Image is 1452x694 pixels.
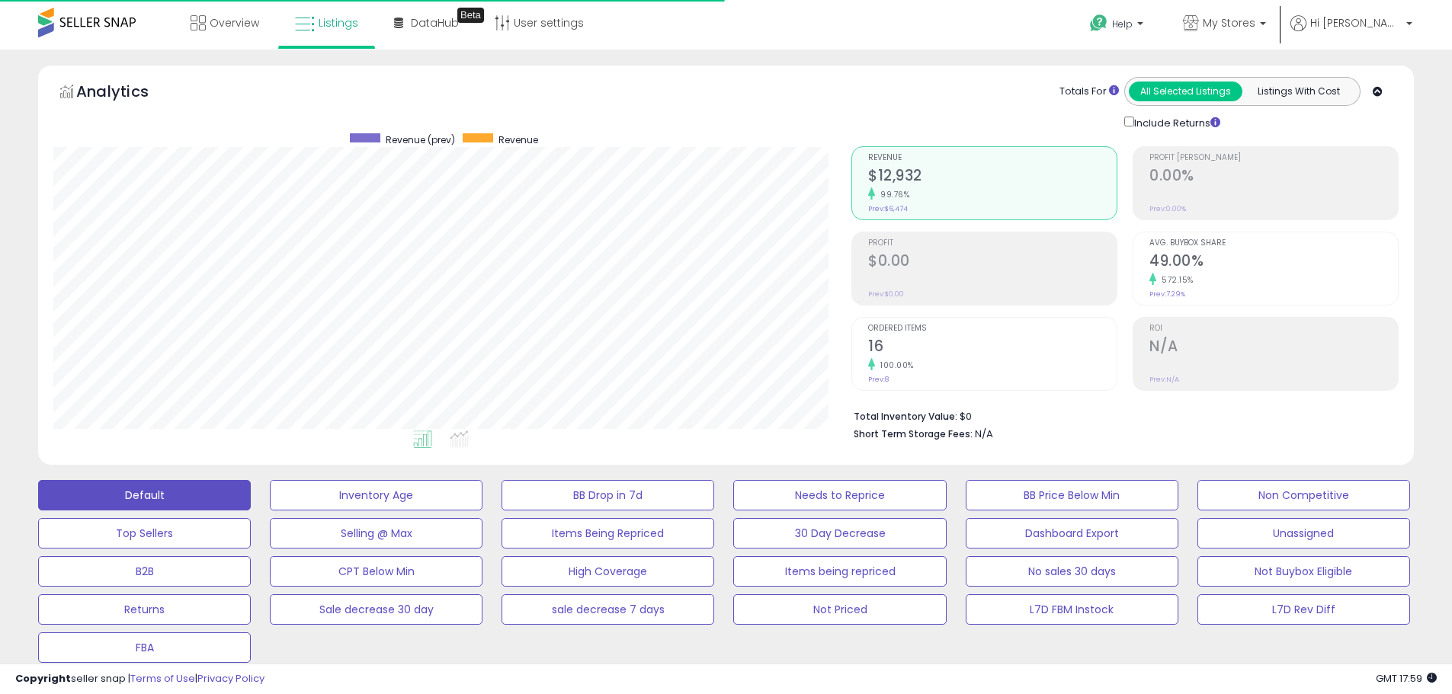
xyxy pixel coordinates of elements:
[1149,337,1398,358] h2: N/A
[1112,18,1133,30] span: Help
[868,337,1117,358] h2: 16
[868,204,908,213] small: Prev: $6,474
[733,518,946,548] button: 30 Day Decrease
[1242,82,1355,101] button: Listings With Cost
[868,154,1117,162] span: Revenue
[854,410,957,423] b: Total Inventory Value:
[966,594,1178,625] button: L7D FBM Instock
[1310,15,1402,30] span: Hi [PERSON_NAME]
[270,518,482,548] button: Selling @ Max
[1149,154,1398,162] span: Profit [PERSON_NAME]
[1197,594,1410,625] button: L7D Rev Diff
[875,360,914,371] small: 100.00%
[270,594,482,625] button: Sale decrease 30 day
[1078,2,1159,50] a: Help
[1197,556,1410,587] button: Not Buybox Eligible
[975,427,993,441] span: N/A
[38,518,251,548] button: Top Sellers
[15,672,264,686] div: seller snap | |
[498,133,538,146] span: Revenue
[966,480,1178,510] button: BB Price Below Min
[733,556,946,587] button: Items being repriced
[854,406,1387,424] li: $0
[733,594,946,625] button: Not Priced
[386,133,455,146] span: Revenue (prev)
[411,15,459,30] span: DataHub
[868,252,1117,273] h2: $0.00
[1149,325,1398,333] span: ROI
[1149,289,1185,299] small: Prev: 7.29%
[210,15,259,30] span: Overview
[1149,239,1398,248] span: Avg. Buybox Share
[1149,204,1186,213] small: Prev: 0.00%
[1290,15,1412,50] a: Hi [PERSON_NAME]
[1149,375,1179,384] small: Prev: N/A
[1197,518,1410,548] button: Unassigned
[1113,114,1239,131] div: Include Returns
[130,671,195,686] a: Terms of Use
[733,480,946,510] button: Needs to Reprice
[270,480,482,510] button: Inventory Age
[875,189,909,200] small: 99.76%
[1156,274,1194,286] small: 572.15%
[868,375,889,384] small: Prev: 8
[854,427,973,440] b: Short Term Storage Fees:
[502,480,714,510] button: BB Drop in 7d
[868,289,904,299] small: Prev: $0.00
[76,81,178,106] h5: Analytics
[966,556,1178,587] button: No sales 30 days
[1149,167,1398,187] h2: 0.00%
[1089,14,1108,33] i: Get Help
[966,518,1178,548] button: Dashboard Export
[38,556,251,587] button: B2B
[319,15,358,30] span: Listings
[502,556,714,587] button: High Coverage
[38,480,251,510] button: Default
[270,556,482,587] button: CPT Below Min
[502,594,714,625] button: sale decrease 7 days
[1129,82,1242,101] button: All Selected Listings
[197,671,264,686] a: Privacy Policy
[38,632,251,663] button: FBA
[868,167,1117,187] h2: $12,932
[502,518,714,548] button: Items Being Repriced
[38,594,251,625] button: Returns
[1149,252,1398,273] h2: 49.00%
[868,325,1117,333] span: Ordered Items
[1376,671,1437,686] span: 2025-09-16 17:59 GMT
[1197,480,1410,510] button: Non Competitive
[1203,15,1255,30] span: My Stores
[868,239,1117,248] span: Profit
[457,8,484,23] div: Tooltip anchor
[1059,85,1119,99] div: Totals For
[15,671,71,686] strong: Copyright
